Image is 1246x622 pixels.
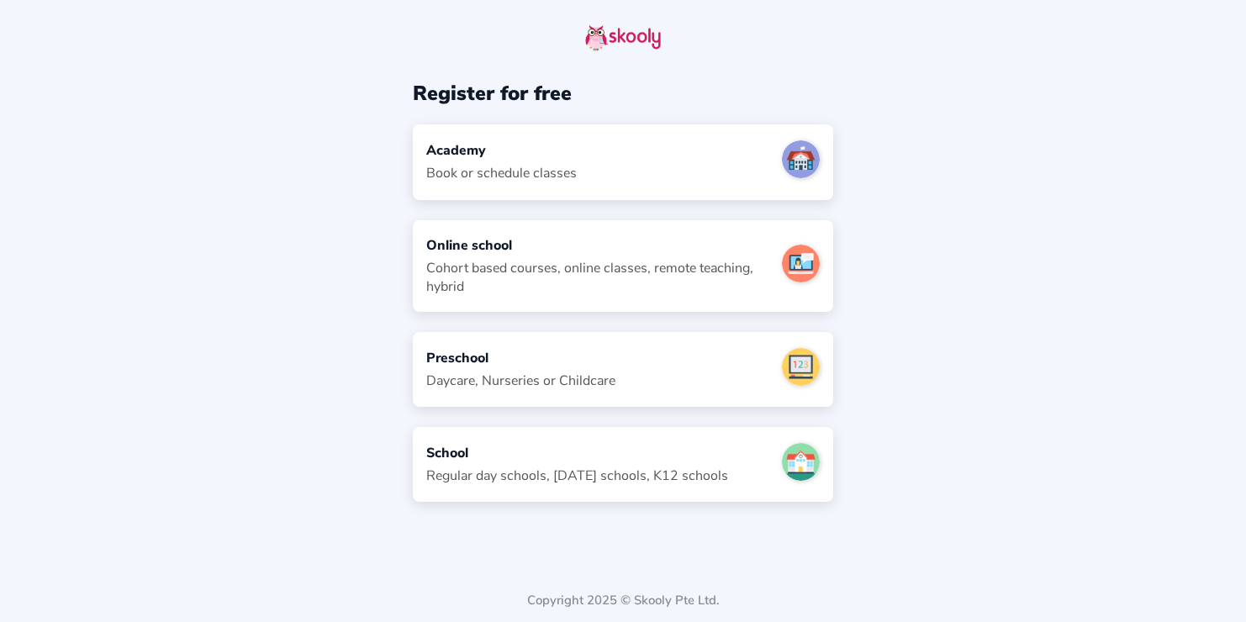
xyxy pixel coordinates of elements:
div: School [426,444,728,462]
div: Cohort based courses, online classes, remote teaching, hybrid [426,259,768,296]
div: Book or schedule classes [426,164,577,182]
div: Daycare, Nurseries or Childcare [426,372,615,390]
div: Register for free [413,80,833,107]
div: Regular day schools, [DATE] schools, K12 schools [426,466,728,485]
div: Academy [426,141,577,160]
div: Preschool [426,349,615,367]
div: Online school [426,236,768,255]
img: skooly-logo.png [585,24,661,51]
